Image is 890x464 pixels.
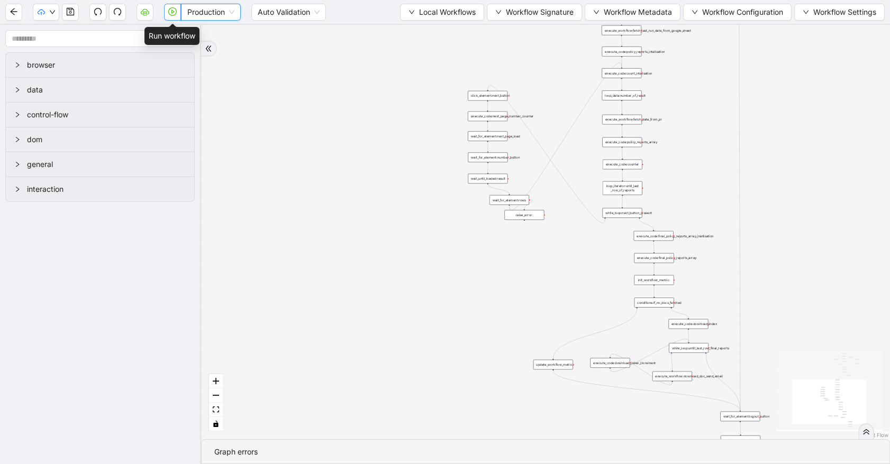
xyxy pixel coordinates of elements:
[468,131,507,141] div: wait_for_element:next_page_load
[671,308,688,318] g: Edge from conditions:if_no_docs_fetched to execute_code:download_index
[6,53,194,77] div: browser
[652,372,692,382] div: execute_workflow:download_doc_send_email
[14,87,21,93] span: right
[671,354,672,370] g: Edge from while_loop:untill_last_row_final_reports to execute_workflow:download_doc_send_email
[14,112,21,118] span: right
[141,7,149,16] span: cloud-server
[205,45,212,52] span: double-right
[27,159,186,170] span: general
[468,174,507,184] div: wait_until_loaded:result
[720,412,760,422] div: wait_for_element:logout_button
[209,403,223,417] button: fit view
[27,134,186,145] span: dom
[521,224,528,230] span: plus-circle
[468,91,507,101] div: click_element:next_button
[634,231,674,241] div: execute_code:final_policy_reports_array_inatlisation
[14,62,21,68] span: right
[602,115,642,125] div: execute_workflow:fetch_data_from_pl
[49,9,56,15] span: down
[419,6,476,18] span: Local Workflows
[602,68,641,78] div: execute_code:count_intalisation
[504,210,544,220] div: raise_error:
[688,330,689,342] g: Edge from execute_code:download_index to while_loop:untill_last_row_final_reports
[634,298,674,308] div: conditions:if_no_docs_fetched
[487,4,582,21] button: downWorkflow Signature
[495,9,502,15] span: down
[610,354,672,385] g: Edge from execute_workflow:download_doc_send_email to execute_code:download_index_increment
[634,275,674,285] div: init_workflow_metric:
[14,136,21,143] span: right
[214,446,877,458] div: Graph errors
[692,9,698,15] span: down
[6,78,194,102] div: data
[553,308,637,358] g: Edge from conditions:if_no_docs_fetched to update_workflow_metric:
[593,9,600,15] span: down
[6,152,194,177] div: general
[813,6,876,18] span: Workflow Settings
[603,181,642,195] div: loop_iterator:until_last _row_of_reports
[6,127,194,152] div: dom
[721,435,760,446] div: click_element:logout_button
[634,253,674,263] div: execute_code:final_policy_reports_array
[258,4,320,20] span: Auto Validation
[94,7,102,16] span: undo
[803,9,809,15] span: down
[585,4,680,21] button: downWorkflow Metadata
[33,4,59,21] button: cloud-uploaddown
[10,7,18,16] span: arrow-left
[602,208,642,218] div: while_loop:next_button_present
[468,152,507,162] div: wait_for_element:number_button
[109,4,126,21] button: redo
[653,242,654,252] g: Edge from execute_code:final_policy_reports_array_inatlisation to execute_code:final_policy_repor...
[27,183,186,195] span: interaction
[89,4,106,21] button: undo
[602,90,642,100] div: loop_data:number_of_result
[144,27,199,45] div: Run workflow
[533,360,573,370] div: update_workflow_metric:
[861,432,888,438] a: React Flow attribution
[602,25,641,35] div: execute_workflow:fetch_last_run_date_from_google_sheet
[209,417,223,431] button: toggle interactivity
[6,103,194,127] div: control-flow
[668,319,708,329] div: execute_code:download_index
[706,354,740,410] g: Edge from while_loop:untill_last_row_final_reports to wait_for_element:logout_button
[14,161,21,168] span: right
[66,7,75,16] span: save
[6,177,194,201] div: interaction
[400,4,484,21] button: downLocal Workflows
[702,6,783,18] span: Workflow Configuration
[603,160,642,170] div: execute_code:counter
[38,8,45,16] span: cloud-upload
[209,374,223,388] button: zoom in
[408,9,415,15] span: down
[468,112,507,122] div: execute_code:next_page_number_counter
[488,86,605,224] g: Edge from while_loop:next_button_present to click_element:next_button
[27,59,186,71] span: browser
[488,184,509,194] g: Edge from wait_until_loaded:result to wait_for_element:rows
[602,137,642,147] div: execute_code:policy_reports_array
[590,358,630,368] div: execute_code:download_index_increment
[209,388,223,403] button: zoom out
[489,195,529,205] div: wait_for_element:rows
[669,343,709,353] div: while_loop:untill_last_row_final_reports
[168,7,177,16] span: play-circle
[610,339,689,372] g: Edge from execute_code:download_index_increment to while_loop:untill_last_row_final_reports
[62,4,79,21] button: save
[862,428,870,435] span: double-right
[27,109,186,120] span: control-flow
